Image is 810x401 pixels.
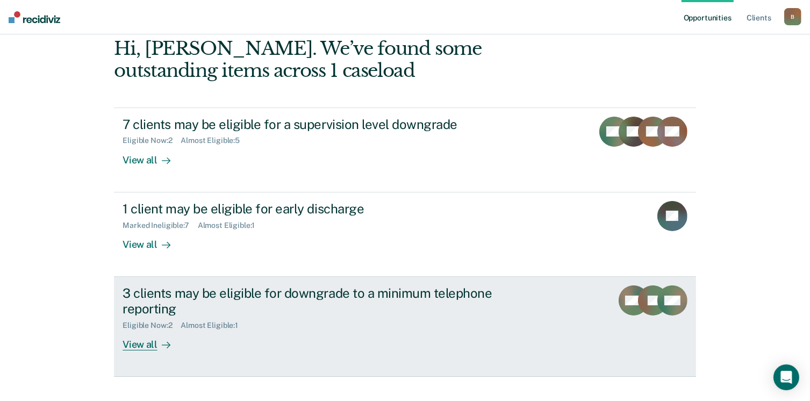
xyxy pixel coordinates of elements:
div: Marked Ineligible : 7 [123,221,197,230]
div: Eligible Now : 2 [123,136,181,145]
div: 1 client may be eligible for early discharge [123,201,500,217]
div: View all [123,230,183,250]
div: Hi, [PERSON_NAME]. We’ve found some outstanding items across 1 caseload [114,38,579,82]
div: Almost Eligible : 5 [181,136,248,145]
div: 3 clients may be eligible for downgrade to a minimum telephone reporting [123,285,500,317]
div: Open Intercom Messenger [773,364,799,390]
div: Almost Eligible : 1 [198,221,264,230]
div: Almost Eligible : 1 [181,321,247,330]
a: 3 clients may be eligible for downgrade to a minimum telephone reportingEligible Now:2Almost Elig... [114,277,696,377]
a: 1 client may be eligible for early dischargeMarked Ineligible:7Almost Eligible:1View all [114,192,696,277]
button: B [784,8,801,25]
div: Eligible Now : 2 [123,321,181,330]
img: Recidiviz [9,11,60,23]
a: 7 clients may be eligible for a supervision level downgradeEligible Now:2Almost Eligible:5View all [114,108,696,192]
div: 7 clients may be eligible for a supervision level downgrade [123,117,500,132]
div: View all [123,330,183,350]
div: View all [123,145,183,166]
